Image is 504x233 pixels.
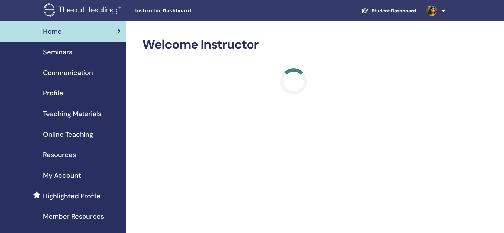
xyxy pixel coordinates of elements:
span: Teaching Materials [43,109,101,119]
img: logo.png [44,3,123,18]
span: Member Resources [43,211,104,221]
span: Resources [43,150,76,160]
span: Instructor Dashboard [135,7,234,14]
a: Student Dashboard [356,5,421,17]
img: default.jpg [426,5,437,16]
span: Seminars [43,47,72,57]
span: Home [43,27,62,36]
span: My Account [43,170,81,180]
span: Profile [43,88,63,98]
img: graduation-cap-white.svg [361,8,369,13]
span: Online Teaching [43,129,93,139]
span: Communication [43,68,93,78]
span: Highlighted Profile [43,191,101,201]
h2: Welcome Instructor [142,37,444,52]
